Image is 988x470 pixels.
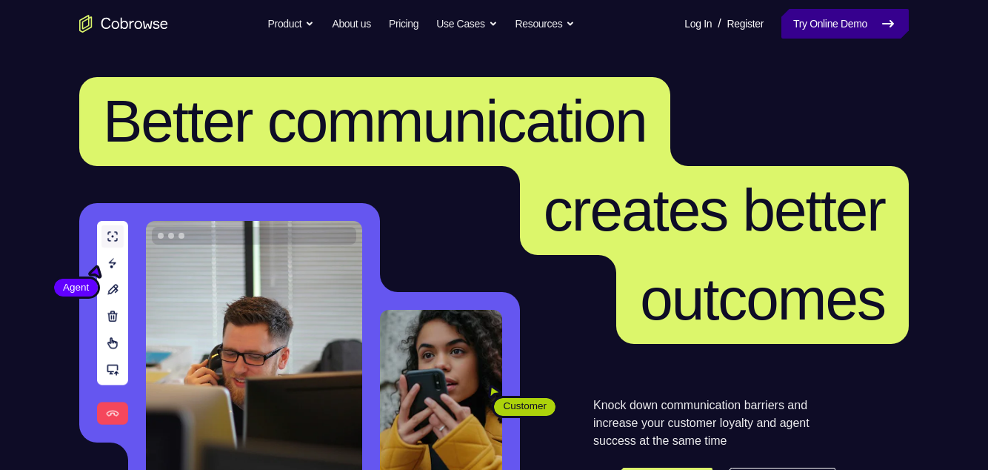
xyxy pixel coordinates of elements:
button: Use Cases [436,9,497,39]
a: Try Online Demo [781,9,909,39]
span: outcomes [640,266,885,332]
span: creates better [544,177,885,243]
button: Resources [515,9,575,39]
span: Better communication [103,88,647,154]
a: Register [727,9,764,39]
span: / [718,15,721,33]
a: About us [332,9,370,39]
button: Product [268,9,315,39]
p: Knock down communication barriers and increase your customer loyalty and agent success at the sam... [593,397,835,450]
a: Go to the home page [79,15,168,33]
a: Log In [684,9,712,39]
a: Pricing [389,9,418,39]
